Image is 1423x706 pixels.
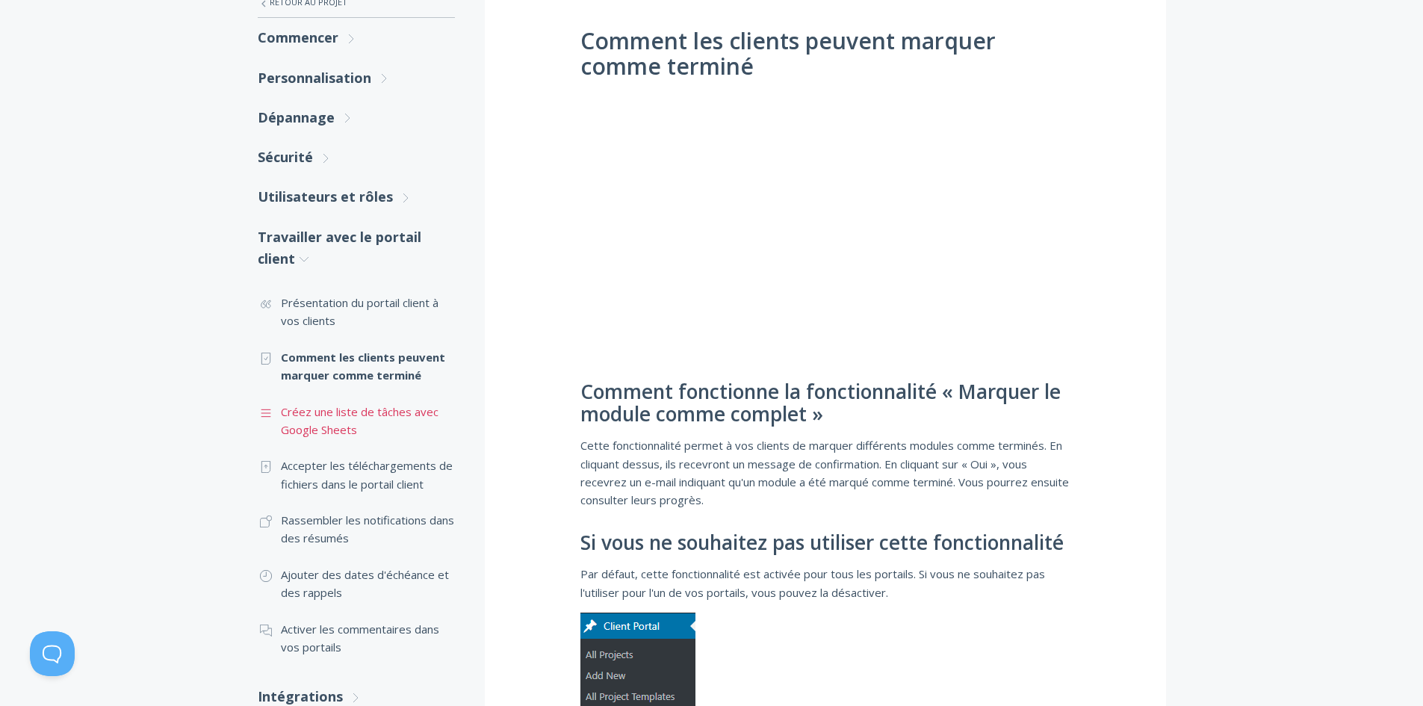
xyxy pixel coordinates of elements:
[258,217,455,279] a: Travailler avec le portail client
[30,631,75,676] iframe: Toggle Customer Support
[258,557,455,611] a: Ajouter des dates d'échéance et des rappels
[580,566,1045,599] font: Par défaut, cette fonctionnalité est activée pour tous les portails. Si vous ne souhaitez pas l'u...
[258,148,313,166] font: Sécurité
[281,295,438,328] font: Présentation du portail client à vos clients
[258,98,455,137] a: Dépannage
[258,69,371,87] font: Personnalisation
[281,567,449,600] font: Ajouter des dates d'échéance et des rappels
[258,228,421,267] font: Travailler avec le portail client
[580,378,1061,427] font: Comment fonctionne la fonctionnalité « Marquer le module comme complet »
[258,448,455,502] a: Accepter les téléchargements de fichiers dans le portail client
[258,687,343,705] font: Intégrations
[580,90,1070,359] iframe: Utilisation de la fonction « Marquer comme complet »
[580,438,1069,507] font: Cette fonctionnalité permet à vos clients de marquer différents modules comme terminés. En cliqua...
[258,177,455,217] a: Utilisateurs et rôles
[281,404,438,437] font: Créez une liste de tâches avec Google Sheets
[258,394,455,448] a: Créez une liste de tâches avec Google Sheets
[258,339,455,394] a: Comment les clients peuvent marquer comme terminé
[281,350,445,383] font: Comment les clients peuvent marquer comme terminé
[281,622,439,654] font: Activer les commentaires dans vos portails
[281,458,453,491] font: Accepter les téléchargements de fichiers dans le portail client
[281,513,454,545] font: Rassembler les notifications dans des résumés
[258,108,335,126] font: Dépannage
[580,25,996,81] font: Comment les clients peuvent marquer comme terminé
[258,188,393,205] font: Utilisateurs et rôles
[258,285,455,339] a: Présentation du portail client à vos clients
[580,529,1064,556] font: Si vous ne souhaitez pas utiliser cette fonctionnalité
[258,58,455,98] a: Personnalisation
[258,28,338,46] font: Commencer
[258,611,455,666] a: Activer les commentaires dans vos portails
[258,137,455,177] a: Sécurité
[258,18,455,58] a: Commencer
[258,502,455,557] a: Rassembler les notifications dans des résumés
